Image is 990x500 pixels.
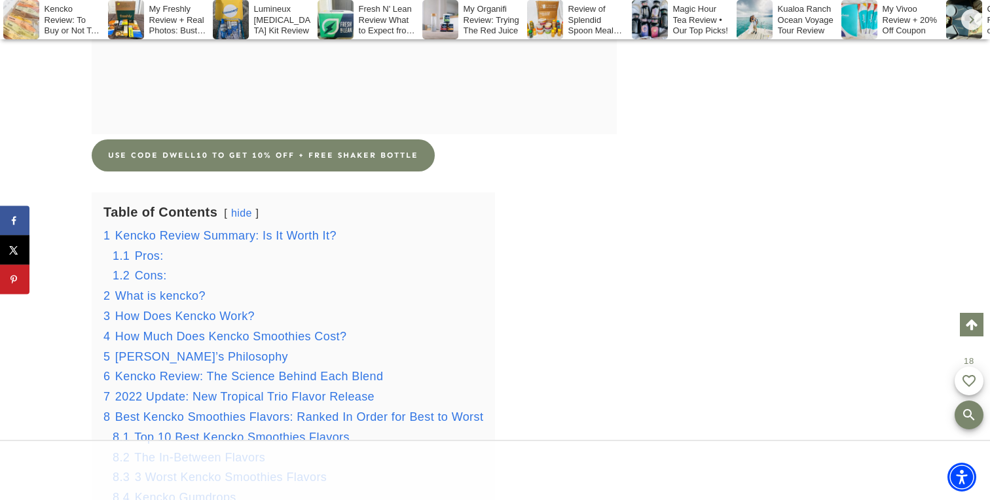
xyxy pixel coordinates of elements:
span: Kencko Review Summary: Is It Worth It? [115,229,337,242]
span: 8 [103,410,110,423]
span: 6 [103,370,110,383]
span: Pros: [135,249,164,262]
span: 3 [103,310,110,323]
a: 5 [PERSON_NAME]’s Philosophy [103,350,288,363]
span: How Does Kencko Work? [115,310,255,323]
a: Scroll to top [960,313,983,336]
a: 2 What is kencko? [103,289,206,302]
span: Kencko Review: The Science Behind Each Blend [115,370,384,383]
div: Accessibility Menu [947,463,976,491]
a: 3 How Does Kencko Work? [103,310,255,323]
a: Use code DWELL10 to get 10% off + free shaker bottle [92,139,435,171]
span: What is kencko? [115,289,206,302]
a: 1.2 Cons: [113,269,167,282]
a: 8 Best Kencko Smoothies Flavors: Ranked In Order for Best to Worst [103,410,483,423]
span: 2 [103,289,110,302]
span: [PERSON_NAME]’s Philosophy [115,350,288,363]
span: 2022 Update: New Tropical Trio Flavor Release [115,390,375,403]
span: 1.2 [113,269,130,282]
a: hide [231,207,252,219]
span: 7 [103,390,110,403]
a: 8.1 Top 10 Best Kencko Smoothies Flavors [113,431,350,444]
a: 1.1 Pros: [113,249,164,262]
span: Top 10 Best Kencko Smoothies Flavors [134,431,350,444]
span: 1.1 [113,249,130,262]
span: 5 [103,350,110,363]
a: 4 How Much Does Kencko Smoothies Cost? [103,330,346,343]
span: 1 [103,229,110,242]
span: 8.1 [113,431,130,444]
span: How Much Does Kencko Smoothies Cost? [115,330,347,343]
span: Best Kencko Smoothies Flavors: Ranked In Order for Best to Worst [115,410,484,423]
a: 1 Kencko Review Summary: Is It Worth It? [103,229,337,242]
b: Table of Contents [103,205,217,219]
a: 7 2022 Update: New Tropical Trio Flavor Release [103,390,375,403]
span: 4 [103,330,110,343]
span: Cons: [135,269,167,282]
a: 6 Kencko Review: The Science Behind Each Blend [103,370,383,383]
